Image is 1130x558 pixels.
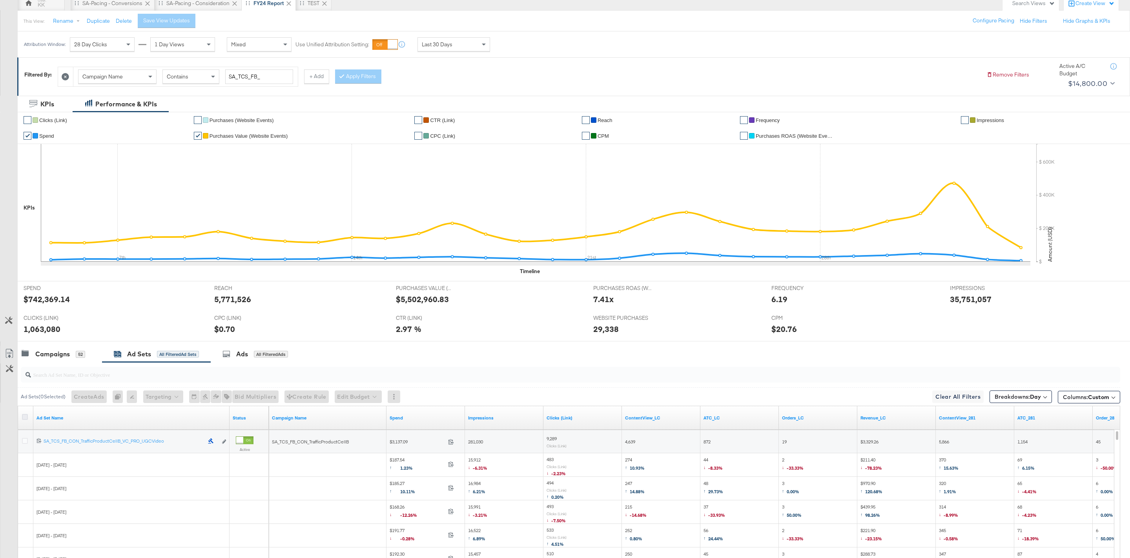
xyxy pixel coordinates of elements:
[194,132,202,140] a: ✔
[625,439,635,445] span: 4,639
[1096,439,1101,445] span: 45
[860,480,882,496] span: $970.90
[24,132,31,140] a: ✔
[860,457,882,473] span: $211.40
[396,323,421,335] div: 2.97 %
[1096,464,1101,470] span: ↓
[771,314,830,322] span: CPM
[1017,480,1037,496] span: 65
[630,536,642,542] span: 0.80%
[1030,393,1041,400] b: Day
[396,314,455,322] span: CTR (LINK)
[1096,480,1113,496] span: 6
[547,456,554,462] span: 483
[547,470,551,476] span: ↓
[36,509,66,515] span: [DATE] - [DATE]
[865,465,882,471] span: -78.23%
[1088,394,1109,401] span: Custom
[598,133,609,139] span: CPM
[625,464,630,470] span: ↑
[708,512,725,518] span: -33.93%
[24,314,82,322] span: CLICKS (LINK)
[547,488,567,492] sub: Clicks (Link)
[31,364,1016,379] input: Search Ad Set Name, ID or Objective
[939,511,944,517] span: ↓
[414,132,422,140] a: ✔
[473,489,485,494] span: 6.21%
[214,294,251,305] div: 5,771,526
[967,14,1020,28] button: Configure Pacing
[625,504,647,520] span: 215
[547,464,567,469] sub: Clicks (Link)
[473,465,487,471] span: -6.31%
[225,69,293,84] input: Enter a search term
[939,504,958,520] span: 314
[422,41,452,48] span: Last 30 Days
[782,527,804,543] span: 2
[944,512,958,518] span: -8.99%
[990,390,1052,403] button: Breakdowns:Day
[36,462,66,468] span: [DATE] - [DATE]
[113,390,127,403] div: 0
[210,117,274,123] span: Purchases (Website Events)
[625,415,697,421] a: ContentView_LC
[1022,465,1035,471] span: 6.15%
[159,1,163,5] div: Drag to reorder tab
[547,493,551,499] span: ↑
[400,489,421,494] span: 10.11%
[24,18,44,24] div: This View:
[82,73,123,80] span: Campaign Name
[939,415,1011,421] a: ContentView_281
[756,133,834,139] span: Purchases ROAS (Website Events)
[468,527,485,543] span: 16,522
[547,480,554,486] span: 494
[400,512,423,518] span: -12.26%
[1017,488,1022,494] span: ↓
[625,488,630,494] span: ↑
[865,536,882,542] span: -23.15%
[860,439,878,445] span: $3,329.26
[468,511,473,517] span: ↓
[547,503,554,509] span: 493
[1065,77,1116,90] button: $14,800.00
[390,480,445,496] span: $185.27
[704,439,711,445] span: 872
[625,457,645,473] span: 274
[782,480,799,496] span: 3
[771,294,787,305] div: 6.19
[233,415,266,421] a: Shows the current state of your Ad Set.
[625,527,642,543] span: 252
[1017,457,1035,473] span: 69
[939,488,944,494] span: ↑
[468,464,473,470] span: ↓
[547,443,567,448] sub: Clicks (Link)
[1022,536,1039,542] span: -18.39%
[771,284,830,292] span: FREQUENCY
[704,527,723,543] span: 56
[547,415,619,421] a: The number of clicks on links appearing on your ad or Page that direct people to your sites off F...
[1096,488,1101,494] span: ↑
[468,488,473,494] span: ↑
[1059,62,1103,77] div: Active A/C Budget
[939,439,949,445] span: 5,866
[630,512,647,518] span: -14.68%
[860,488,865,494] span: ↑
[551,518,566,523] span: -7.50%
[468,535,473,541] span: ↑
[782,504,802,520] span: 3
[939,527,958,543] span: 345
[950,294,991,305] div: 35,751,057
[860,415,933,421] a: Revenue_LC
[254,351,288,358] div: All Filtered Ads
[272,415,383,421] a: Your campaign name.
[44,438,204,446] a: SA_TCS_FB_CON_TrafficProductCellB_VC_PRO_UGCVideo
[390,504,445,520] span: $168.26
[1068,78,1107,89] div: $14,800.00
[414,116,422,124] a: ✔
[704,488,708,494] span: ↑
[36,532,66,538] span: [DATE] - [DATE]
[236,350,248,359] div: Ads
[1046,227,1053,262] text: Amount (USD)
[24,71,52,78] div: Filtered By:
[1101,536,1115,542] span: 50.00%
